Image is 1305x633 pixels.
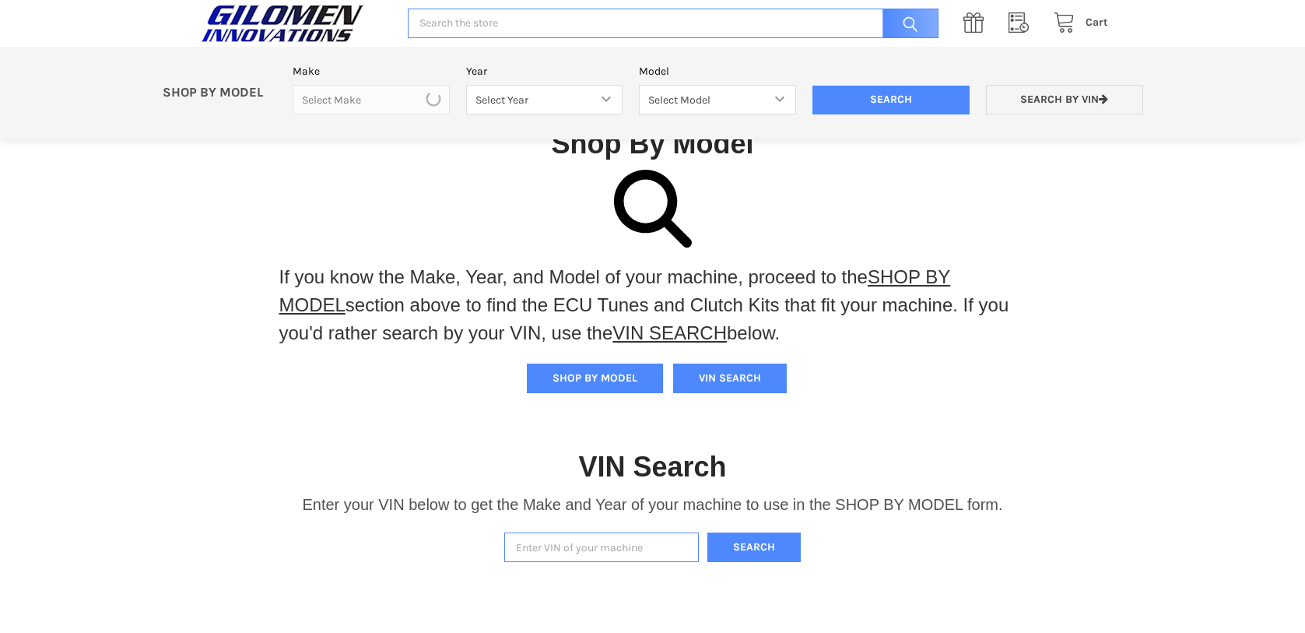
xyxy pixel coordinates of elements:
[612,322,727,343] a: VIN SEARCH
[578,449,726,484] h1: VIN Search
[279,263,1026,347] p: If you know the Make, Year, and Model of your machine, proceed to the section above to find the E...
[408,9,938,39] input: Search the store
[154,85,285,101] p: SHOP BY MODEL
[986,85,1143,115] a: Search by VIN
[1045,13,1108,33] a: Cart
[302,493,1002,516] p: Enter your VIN below to get the Make and Year of your machine to use in the SHOP BY MODEL form.
[875,9,938,39] input: Search
[197,4,391,43] a: GILOMEN INNOVATIONS
[466,63,623,79] label: Year
[279,266,951,315] a: SHOP BY MODEL
[197,4,368,43] img: GILOMEN INNOVATIONS
[527,364,663,393] button: SHOP BY MODEL
[707,533,801,563] button: Search
[639,63,796,79] label: Model
[1086,16,1108,29] span: Cart
[504,533,699,563] input: Enter VIN of your machine
[673,364,787,393] button: VIN SEARCH
[197,126,1107,161] h1: Shop By Model
[293,63,450,79] label: Make
[812,86,970,115] input: Search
